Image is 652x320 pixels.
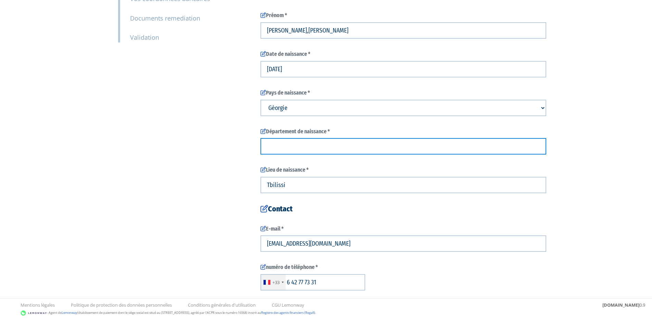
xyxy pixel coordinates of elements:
[260,89,546,97] label: Pays de naissance *
[62,310,77,315] a: Lemonway
[130,33,159,41] small: Validation
[21,302,55,308] a: Mentions légales
[261,274,286,290] div: France: +33
[260,263,546,271] label: numéro de téléphone *
[130,14,200,22] small: Documents remediation
[602,302,645,308] div: 0.9
[272,279,280,286] div: +33
[272,302,304,308] a: CGU Lemonway
[260,12,546,20] label: Prénom *
[260,205,546,213] h4: Contact
[260,128,546,136] label: Département de naissance *
[7,310,645,317] div: - Agent de (établissement de paiement dont le siège social est situé au [STREET_ADDRESS], agréé p...
[602,302,639,308] strong: [DOMAIN_NAME]
[21,310,47,317] img: logo-lemonway.png
[261,310,315,315] a: Registre des agents financiers (Regafi)
[260,225,546,233] label: E-mail *
[260,166,546,174] label: Lieu de naissance *
[71,302,172,308] a: Politique de protection des données personnelles
[188,302,256,308] a: Conditions générales d'utilisation
[260,50,546,58] label: Date de naissance *
[260,274,365,291] input: 6 12 34 56 78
